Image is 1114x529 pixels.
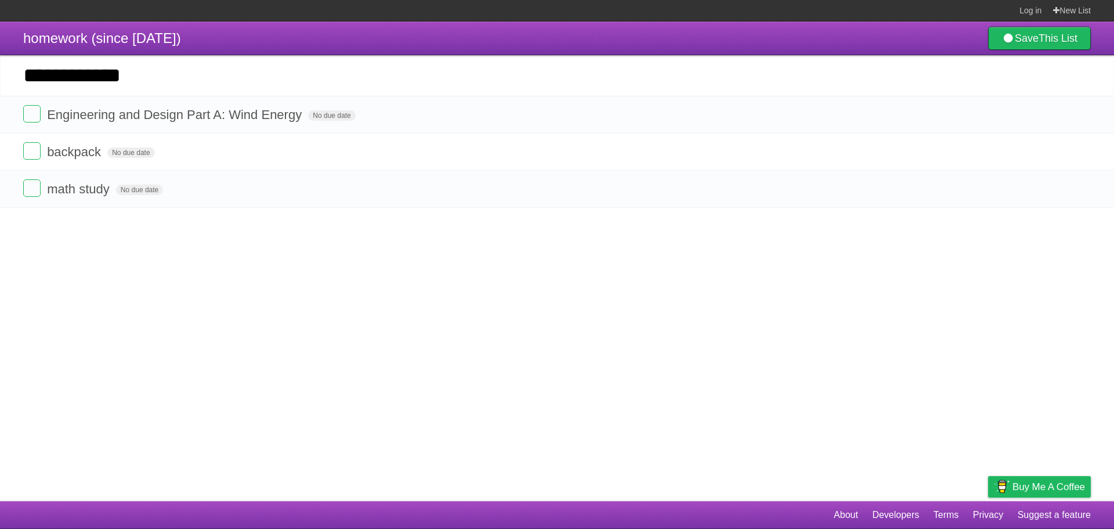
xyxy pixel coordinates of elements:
a: About [834,504,858,526]
span: No due date [308,110,355,121]
a: Privacy [973,504,1003,526]
span: backpack [47,145,104,159]
img: Buy me a coffee [994,477,1010,496]
label: Done [23,105,41,123]
label: Done [23,142,41,160]
span: Engineering and Design Part A: Wind Energy [47,107,305,122]
a: Terms [934,504,959,526]
a: Developers [872,504,919,526]
span: No due date [107,147,154,158]
span: math study [47,182,113,196]
a: SaveThis List [988,27,1091,50]
a: Suggest a feature [1018,504,1091,526]
span: homework (since [DATE]) [23,30,181,46]
span: Buy me a coffee [1012,477,1085,497]
b: This List [1039,33,1077,44]
span: No due date [116,185,163,195]
label: Done [23,179,41,197]
a: Buy me a coffee [988,476,1091,498]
